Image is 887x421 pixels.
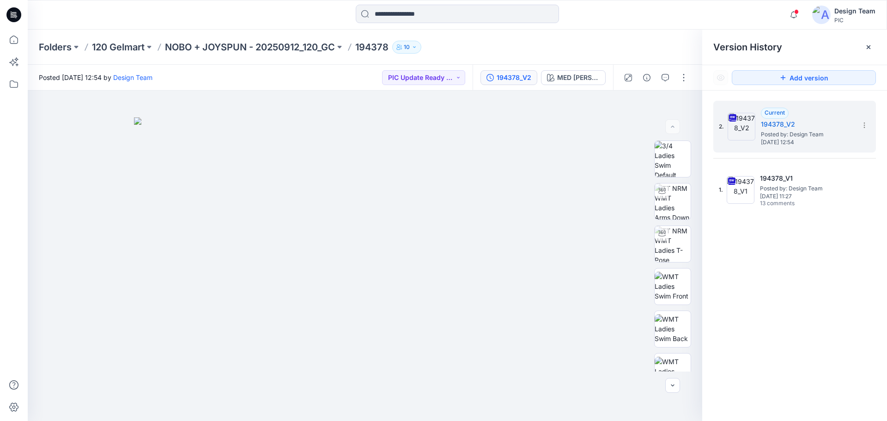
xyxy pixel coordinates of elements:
[392,41,421,54] button: 10
[655,183,691,220] img: TT NRM WMT Ladies Arms Down
[760,184,852,193] span: Posted by: Design Team
[719,122,724,131] span: 2.
[557,73,600,83] div: MED [PERSON_NAME]
[865,43,872,51] button: Close
[355,41,389,54] p: 194378
[541,70,606,85] button: MED [PERSON_NAME]
[728,113,755,140] img: 194378_V2
[732,70,876,85] button: Add version
[727,176,754,204] img: 194378_V1
[761,130,853,139] span: Posted by: Design Team
[497,73,531,83] div: 194378_V2
[760,173,852,184] h5: 194378_V1
[655,272,691,301] img: WMT Ladies Swim Front
[480,70,537,85] button: 194378_V2
[713,42,782,53] span: Version History
[655,357,691,386] img: WMT Ladies Swim Left
[812,6,831,24] img: avatar
[713,70,728,85] button: Show Hidden Versions
[760,200,825,207] span: 13 comments
[639,70,654,85] button: Details
[655,314,691,343] img: WMT Ladies Swim Back
[113,73,152,81] a: Design Team
[719,186,723,194] span: 1.
[92,41,145,54] a: 120 Gelmart
[39,73,152,82] span: Posted [DATE] 12:54 by
[761,119,853,130] h5: 194378_V2
[760,193,852,200] span: [DATE] 11:27
[765,109,785,116] span: Current
[834,6,875,17] div: Design Team
[404,42,410,52] p: 10
[165,41,335,54] a: NOBO + JOYSPUN - 20250912_120_GC
[39,41,72,54] a: Folders
[655,226,691,262] img: TT NRM WMT Ladies T-Pose
[834,17,875,24] div: PIC
[761,139,853,146] span: [DATE] 12:54
[655,141,691,177] img: 3/4 Ladies Swim Default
